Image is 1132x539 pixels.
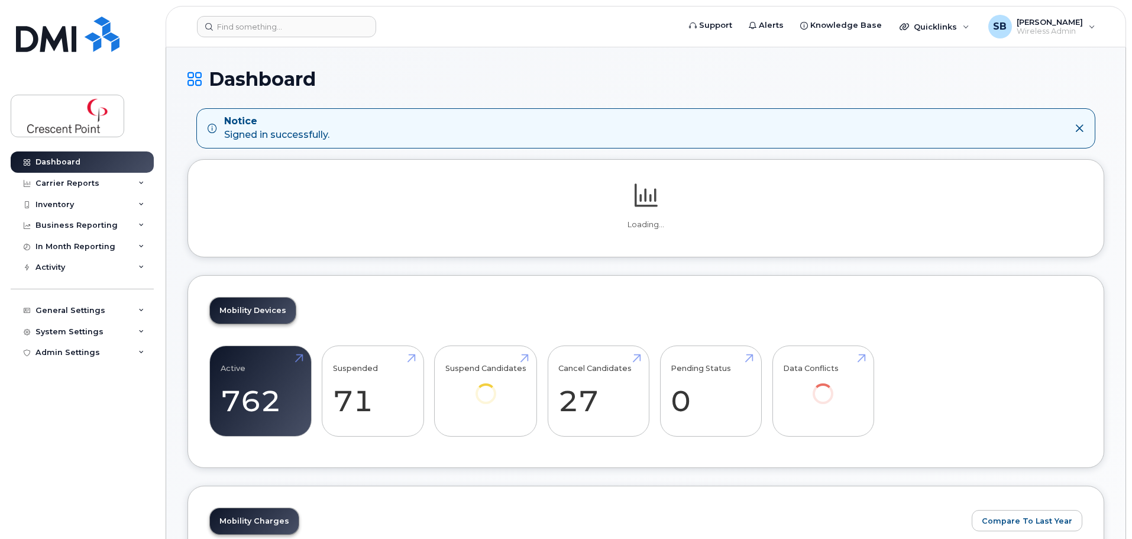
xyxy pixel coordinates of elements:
[558,352,638,430] a: Cancel Candidates 27
[982,515,1072,527] span: Compare To Last Year
[783,352,863,420] a: Data Conflicts
[210,298,296,324] a: Mobility Devices
[224,115,329,142] div: Signed in successfully.
[445,352,526,420] a: Suspend Candidates
[221,352,300,430] a: Active 762
[333,352,413,430] a: Suspended 71
[224,115,329,128] strong: Notice
[187,69,1104,89] h1: Dashboard
[671,352,751,430] a: Pending Status 0
[972,510,1082,531] button: Compare To Last Year
[209,220,1082,230] p: Loading...
[210,508,299,534] a: Mobility Charges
